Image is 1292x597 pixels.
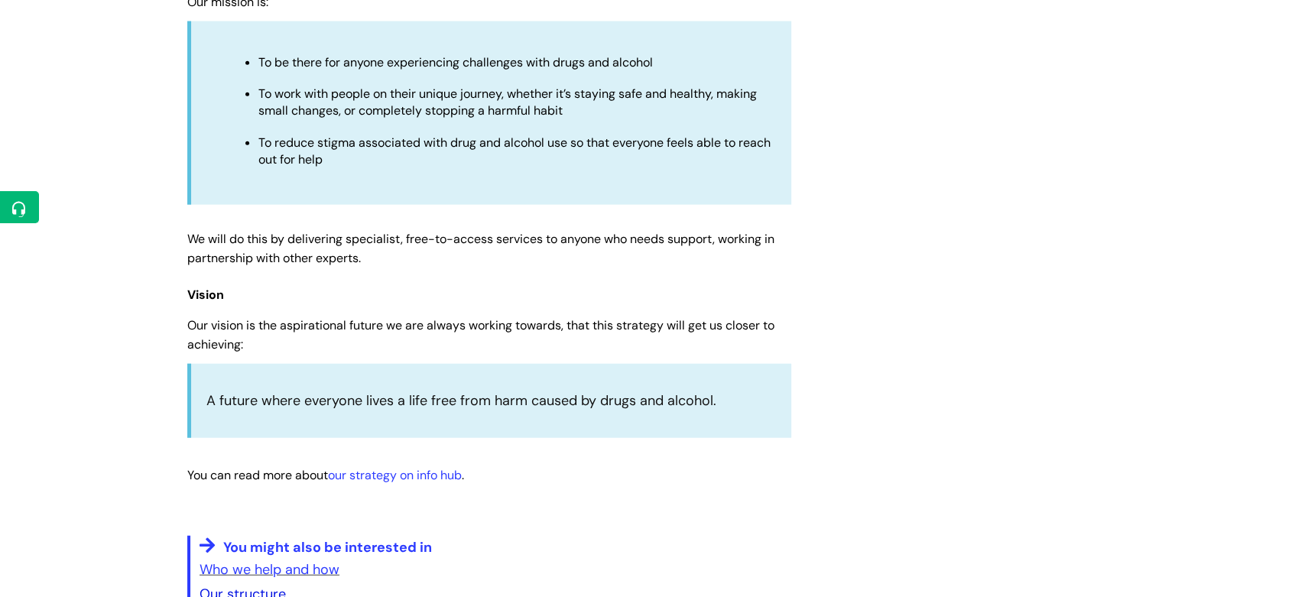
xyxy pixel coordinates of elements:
span: To be there for anyone experiencing challenges with drugs and alcohol [258,54,653,70]
span: To reduce stigma associated with drug and alcohol use so that everyone feels able to reach out fo... [258,135,771,167]
span: We will do this by delivering specialist, free-to-access services to anyone who needs support, wo... [187,231,774,266]
span: Vision [187,287,224,303]
a: our strategy on info hub [328,467,462,483]
a: Who we help and how [200,560,339,579]
span: Our vision is the aspirational future we are always working towards, that this strategy will get ... [187,317,774,352]
p: A future where everyone lives a life free from harm caused by drugs and alcohol. [206,388,776,413]
span: You can read more about . [187,467,464,483]
span: To work with people on their unique journey, whether it’s staying safe and healthy, making small ... [258,86,757,118]
span: You might also be interested in [223,538,432,556]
